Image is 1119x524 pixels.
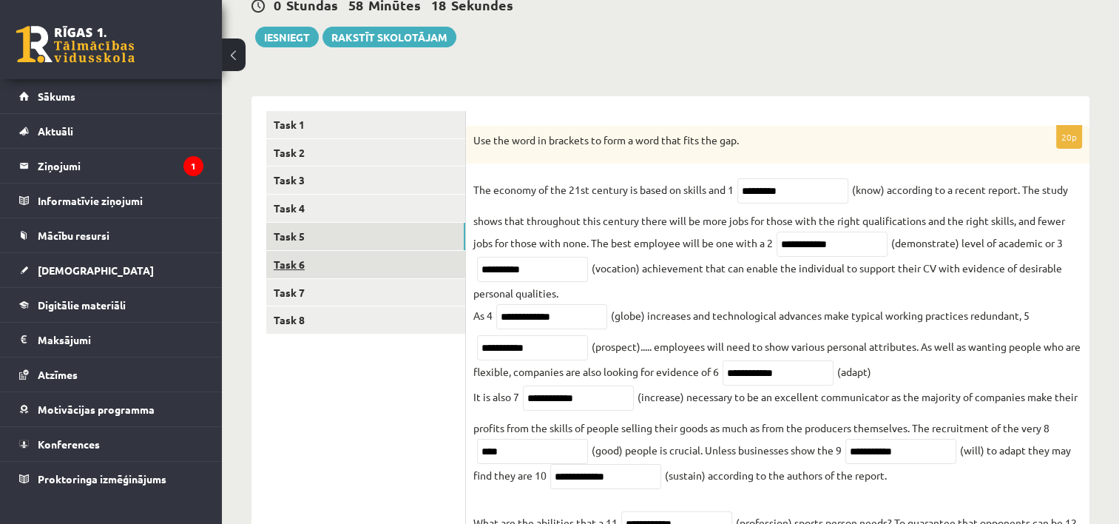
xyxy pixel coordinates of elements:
[19,184,203,218] a: Informatīvie ziņojumi
[19,323,203,357] a: Maksājumi
[473,386,519,408] p: It is also 7
[19,218,203,252] a: Mācību resursi
[38,124,73,138] span: Aktuāli
[38,437,100,451] span: Konferences
[266,279,465,306] a: Task 7
[266,251,465,278] a: Task 6
[1056,125,1082,149] p: 20p
[16,26,135,63] a: Rīgas 1. Tālmācības vidusskola
[255,27,319,47] button: Iesniegt
[473,178,734,201] p: The economy of the 21st century is based on skills and 1
[266,139,465,167] a: Task 2
[38,263,154,277] span: [DEMOGRAPHIC_DATA]
[38,472,166,486] span: Proktoringa izmēģinājums
[473,133,1008,148] p: Use the word in brackets to form a word that fits the gap.
[266,111,465,138] a: Task 1
[266,195,465,222] a: Task 4
[19,357,203,392] a: Atzīmes
[19,149,203,183] a: Ziņojumi1
[19,114,203,148] a: Aktuāli
[19,79,203,113] a: Sākums
[19,427,203,461] a: Konferences
[19,288,203,322] a: Digitālie materiāli
[38,229,109,242] span: Mācību resursi
[266,306,465,334] a: Task 8
[38,184,203,218] legend: Informatīvie ziņojumi
[266,223,465,250] a: Task 5
[38,323,203,357] legend: Maksājumi
[38,368,78,381] span: Atzīmes
[38,90,75,103] span: Sākums
[183,156,203,176] i: 1
[38,298,126,312] span: Digitālie materiāli
[473,304,493,326] p: As 4
[19,462,203,496] a: Proktoringa izmēģinājums
[266,167,465,194] a: Task 3
[38,149,203,183] legend: Ziņojumi
[19,392,203,426] a: Motivācijas programma
[38,403,155,416] span: Motivācijas programma
[19,253,203,287] a: [DEMOGRAPHIC_DATA]
[322,27,456,47] a: Rakstīt skolotājam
